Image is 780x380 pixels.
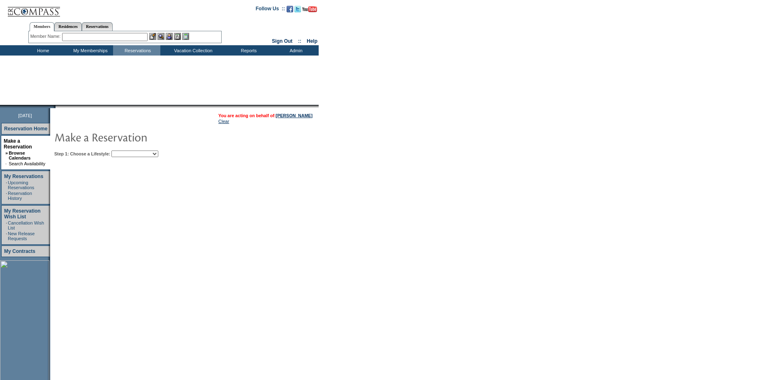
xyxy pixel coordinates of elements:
[18,113,32,118] span: [DATE]
[8,191,32,201] a: Reservation History
[54,129,219,145] img: pgTtlMakeReservation.gif
[271,45,319,56] td: Admin
[276,113,312,118] a: [PERSON_NAME]
[157,33,164,40] img: View
[54,151,110,156] b: Step 1: Choose a Lifestyle:
[287,8,293,13] a: Become our fan on Facebook
[30,22,55,31] a: Members
[218,119,229,124] a: Clear
[256,5,285,15] td: Follow Us ::
[8,231,35,241] a: New Release Requests
[174,33,181,40] img: Reservations
[4,174,43,179] a: My Reservations
[166,33,173,40] img: Impersonate
[182,33,189,40] img: b_calculator.gif
[294,6,301,12] img: Follow us on Twitter
[149,33,156,40] img: b_edit.gif
[113,45,160,56] td: Reservations
[272,38,292,44] a: Sign Out
[8,220,44,230] a: Cancellation Wish List
[298,38,301,44] span: ::
[9,161,45,166] a: Search Availability
[4,138,32,150] a: Make a Reservation
[54,22,82,31] a: Residences
[4,208,41,220] a: My Reservation Wish List
[53,105,56,108] img: promoShadowLeftCorner.gif
[218,113,312,118] span: You are acting on behalf of:
[8,180,34,190] a: Upcoming Reservations
[9,151,30,160] a: Browse Calendars
[294,8,301,13] a: Follow us on Twitter
[4,126,47,132] a: Reservation Home
[82,22,113,31] a: Reservations
[224,45,271,56] td: Reports
[30,33,62,40] div: Member Name:
[5,151,8,155] b: »
[6,180,7,190] td: ·
[5,161,8,166] td: ·
[287,6,293,12] img: Become our fan on Facebook
[4,248,35,254] a: My Contracts
[307,38,317,44] a: Help
[66,45,113,56] td: My Memberships
[6,220,7,230] td: ·
[6,231,7,241] td: ·
[6,191,7,201] td: ·
[160,45,224,56] td: Vacation Collection
[302,6,317,12] img: Subscribe to our YouTube Channel
[302,8,317,13] a: Subscribe to our YouTube Channel
[19,45,66,56] td: Home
